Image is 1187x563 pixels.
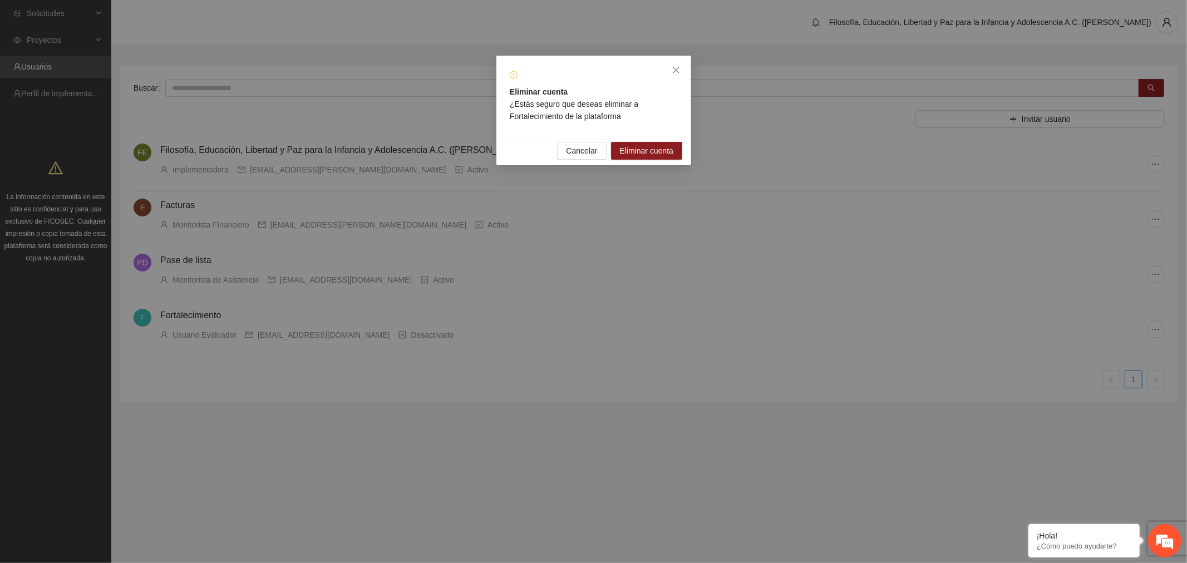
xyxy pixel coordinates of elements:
[619,145,673,157] span: Eliminar cuenta
[610,142,682,160] button: Eliminar cuenta
[510,71,518,79] span: exclamation-circle
[65,149,154,261] span: Estamos en línea.
[672,66,681,75] span: close
[510,100,638,121] span: ¿Estás seguro que deseas eliminar a Fortalecimiento de la plataforma
[1037,531,1131,540] div: ¡Hola!
[183,6,209,32] div: Minimizar ventana de chat en vivo
[58,57,187,71] div: Chatee con nosotros ahora
[557,142,606,160] button: Cancelar
[661,56,691,86] button: Close
[1037,542,1131,550] p: ¿Cómo puedo ayudarte?
[566,145,597,157] span: Cancelar
[510,87,568,96] strong: Eliminar cuenta
[6,304,212,343] textarea: Escriba su mensaje y pulse “Intro”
